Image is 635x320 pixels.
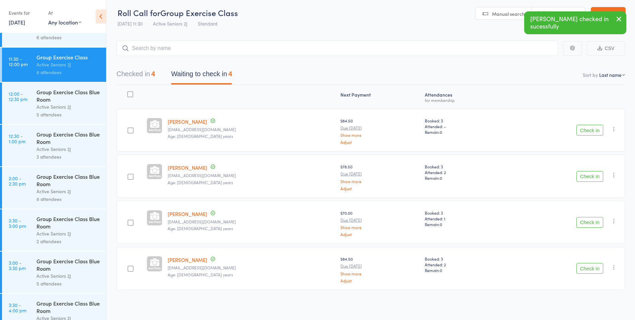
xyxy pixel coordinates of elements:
div: 2 attendees [36,237,100,245]
div: for membership [425,98,502,102]
button: Check in [576,171,603,182]
span: Age: [DEMOGRAPHIC_DATA] years [168,272,233,277]
span: 0 [440,129,442,135]
div: $84.50 [340,256,419,282]
span: Manual search [492,10,525,17]
span: Age: [DEMOGRAPHIC_DATA] years [168,133,233,139]
button: Check in [576,263,603,274]
div: Group Exercise Class [36,53,100,61]
span: Roll Call for [117,7,160,18]
span: 0 [440,267,442,273]
a: Show more [340,179,419,183]
div: 4 [228,70,232,77]
div: Group Exercise Class Blue Room [36,173,100,188]
a: 2:00 -2:30 pmGroup Exercise Class Blue RoomActive Seniors 2J8 attendees [2,167,106,209]
a: [PERSON_NAME] [168,164,207,171]
div: $78.50 [340,164,419,190]
small: len.michaels@shearforce.com.au [168,265,335,270]
small: Due [DATE] [340,218,419,222]
div: 4 [151,70,155,77]
button: Checked in4 [116,67,155,85]
time: 3:30 - 4:00 pm [9,302,26,313]
a: Show more [340,225,419,229]
div: Events for [9,7,42,18]
a: [PERSON_NAME] [168,210,207,217]
button: Check in [576,217,603,228]
span: Active Seniors 2J [153,20,187,27]
time: 12:00 - 12:30 pm [9,91,27,102]
div: Group Exercise Class Blue Room [36,257,100,272]
div: Atten­dances [422,88,504,106]
small: Due [DATE] [340,264,419,268]
span: Scanner input [548,10,578,17]
div: 6 attendees [36,34,100,41]
div: Active Seniors 2J [36,272,100,280]
a: 12:30 -1:00 pmGroup Exercise Class Blue RoomActive Seniors 2J3 attendees [2,125,106,166]
time: 2:30 - 3:00 pm [9,218,26,228]
span: Remain: [425,267,502,273]
a: Adjust [340,186,419,191]
div: Group Exercise Class Blue Room [36,88,100,103]
button: Waiting to check in4 [171,67,232,85]
a: Show more [340,133,419,137]
span: 0 [440,175,442,181]
label: Sort by [583,71,598,78]
div: $70.00 [340,210,419,236]
span: Booked: 3 [425,164,502,169]
button: Check in [576,125,603,136]
span: Remain: [425,175,502,181]
span: Attended: 2 [425,262,502,267]
time: 12:30 - 1:00 pm [9,133,25,144]
span: Remain: [425,129,502,135]
a: 11:30 -12:00 pmGroup Exercise ClassActive Seniors 2J8 attendees [2,48,106,82]
a: 12:00 -12:30 pmGroup Exercise Class Blue RoomActive Seniors 2J5 attendees [2,83,106,124]
span: Attended: - [425,123,502,129]
span: [DATE] 11:30 [117,20,143,27]
div: Last name [599,71,622,78]
div: 5 attendees [36,280,100,287]
a: Exit roll call [591,7,626,20]
small: judyjay14@yahoo.com [168,219,335,224]
span: Remain: [425,221,502,227]
small: Due [DATE] [340,171,419,176]
div: 8 attendees [36,68,100,76]
span: Group Exercise Class [160,7,238,18]
small: ihaigh45@gmail.com [168,173,335,178]
a: [DATE] [9,18,25,26]
div: Active Seniors 2J [36,103,100,111]
span: Attended: 2 [425,169,502,175]
div: Any location [48,18,81,26]
div: Active Seniors 2J [36,61,100,68]
div: Next Payment [338,88,422,106]
div: [PERSON_NAME] checked in sucessfully [524,11,626,34]
small: Due [DATE] [340,125,419,130]
div: Active Seniors 2J [36,145,100,153]
a: Adjust [340,140,419,144]
a: 3:00 -3:30 pmGroup Exercise Class Blue RoomActive Seniors 2J5 attendees [2,252,106,293]
div: At [48,7,81,18]
a: Adjust [340,278,419,283]
div: Active Seniors 2J [36,188,100,195]
span: 0 [440,221,442,227]
a: [PERSON_NAME] [168,256,207,263]
a: Show more [340,271,419,276]
div: 5 attendees [36,111,100,118]
span: Age: [DEMOGRAPHIC_DATA] years [168,225,233,231]
span: Attended: 1 [425,216,502,221]
div: 3 attendees [36,153,100,161]
div: Group Exercise Class Blue Room [36,215,100,230]
div: Group Exercise Class Blue Room [36,300,100,314]
div: $84.50 [340,118,419,144]
span: Booked: 3 [425,118,502,123]
span: Booked: 3 [425,256,502,262]
span: Standard [198,20,218,27]
div: 8 attendees [36,195,100,203]
div: Group Exercise Class Blue Room [36,130,100,145]
a: [PERSON_NAME] [168,118,207,125]
span: Age: [DEMOGRAPHIC_DATA] years [168,179,233,185]
a: Adjust [340,232,419,236]
time: 11:30 - 12:00 pm [9,56,28,67]
time: 2:00 - 2:30 pm [9,175,26,186]
input: Search by name [116,41,558,56]
a: 2:30 -3:00 pmGroup Exercise Class Blue RoomActive Seniors 2J2 attendees [2,209,106,251]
